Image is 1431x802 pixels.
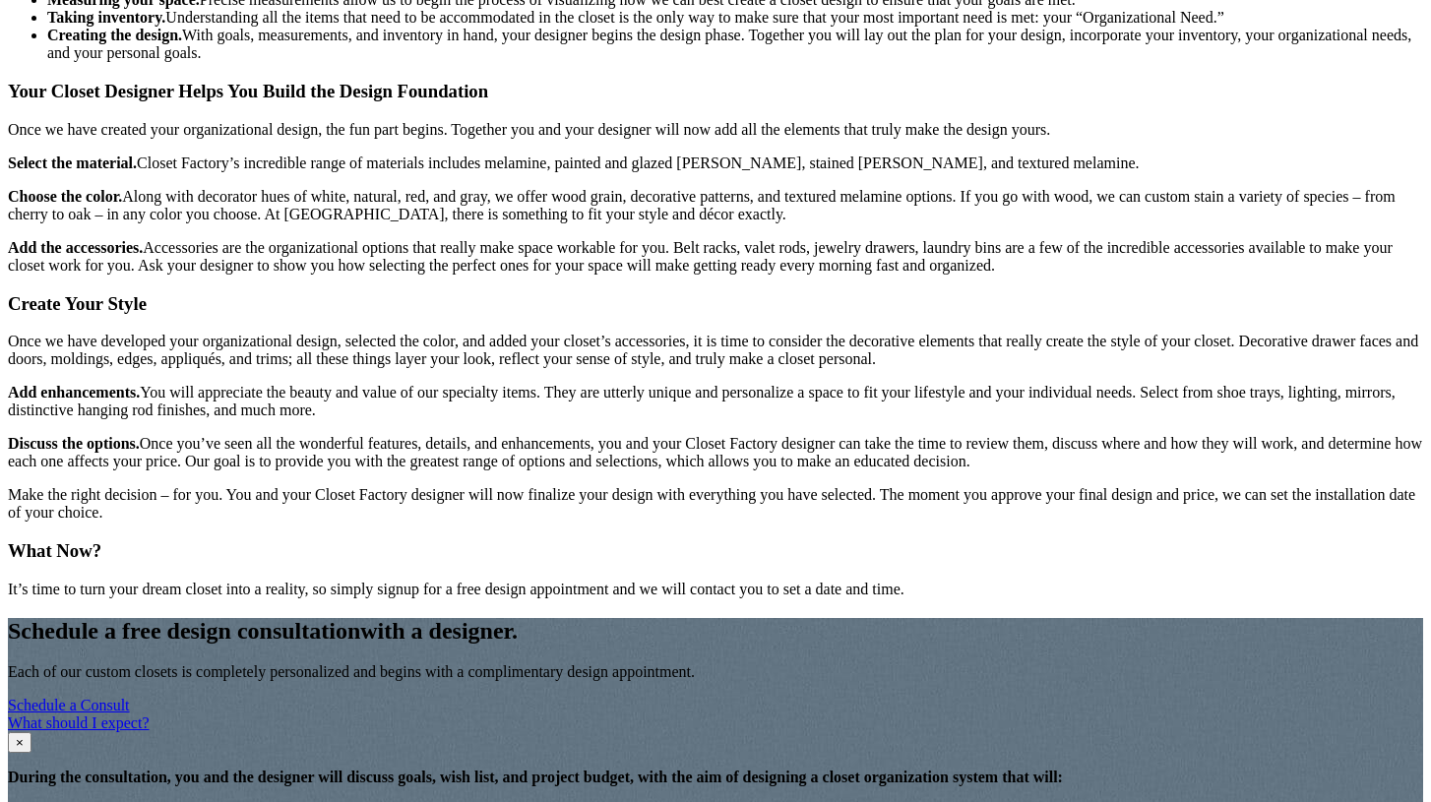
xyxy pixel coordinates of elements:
[8,769,1063,785] strong: During the consultation, you and the designer will discuss goals, wish list, and project budget, ...
[8,81,1423,102] h3: Your Closet Designer Helps You Build the Design Foundation
[8,581,1423,598] p: It’s time to turn your dream closet into a reality, so simply signup for a free design appointmen...
[8,384,140,401] strong: Add enhancements.
[47,9,165,26] strong: Taking inventory.
[8,293,1423,315] h3: Create Your Style
[8,239,143,256] strong: Add the accessories.
[8,540,1423,562] h3: What Now?
[47,9,1423,27] li: Understanding all the items that need to be accommodated in the closet is the only way to make su...
[8,333,1423,368] p: Once we have developed your organizational design, selected the color, and added your closet’s ac...
[8,697,130,713] a: Schedule a Consult
[8,121,1423,139] p: Once we have created your organizational design, the fun part begins. Together you and your desig...
[47,27,182,43] strong: Creating the design.
[8,154,137,171] strong: Select the material.
[16,735,24,750] span: ×
[8,486,1423,522] p: Make the right decision – for you. You and your Closet Factory designer will now finalize your de...
[8,188,122,205] strong: Choose the color.
[8,732,31,753] button: Close
[8,435,140,452] strong: Discuss the options.
[8,663,1423,681] p: Each of our custom closets is completely personalized and begins with a complimentary design appo...
[8,618,1423,645] h2: Schedule a free design consultation
[8,714,150,731] a: What should I expect?
[360,618,518,644] span: with a designer.
[8,188,1423,223] p: Along with decorator hues of white, natural, red, and gray, we offer wood grain, decorative patte...
[8,239,1423,275] p: Accessories are the organizational options that really make space workable for you. Belt racks, v...
[47,27,1423,62] li: With goals, measurements, and inventory in hand, your designer begins the design phase. Together ...
[8,435,1423,470] p: Once you’ve seen all the wonderful features, details, and enhancements, you and your Closet Facto...
[8,154,1423,172] p: Closet Factory’s incredible range of materials includes melamine, painted and glazed [PERSON_NAME...
[8,384,1423,419] p: You will appreciate the beauty and value of our specialty items. They are utterly unique and pers...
